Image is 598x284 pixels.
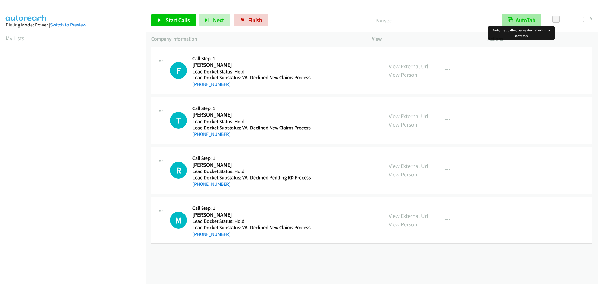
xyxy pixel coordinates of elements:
[192,118,311,125] h5: Lead Docket Status: Hold
[502,14,541,26] button: AutoTab
[389,63,428,70] a: View External Url
[192,211,308,219] h2: [PERSON_NAME]
[234,14,268,26] a: Finish
[389,162,428,170] a: View External Url
[555,17,584,22] div: Delay between calls (in seconds)
[192,125,311,131] h5: Lead Docket Substatus: VA- Declined New Claims Process
[170,212,187,229] div: The call is yet to be attempted
[389,113,428,120] a: View External Url
[590,14,592,22] div: 5
[192,181,230,187] a: [PHONE_NUMBER]
[192,131,230,137] a: [PHONE_NUMBER]
[6,21,140,29] div: Dialing Mode: Power |
[170,62,187,79] div: The call is yet to be attempted
[192,231,230,237] a: [PHONE_NUMBER]
[192,55,311,62] h5: Call Step: 1
[192,111,308,118] h2: [PERSON_NAME]
[151,14,196,26] a: Start Calls
[192,81,230,87] a: [PHONE_NUMBER]
[192,61,308,69] h2: [PERSON_NAME]
[488,26,555,40] div: Automatically open external urls in a new tab
[170,212,187,229] h1: M
[389,121,417,128] a: View Person
[192,168,311,175] h5: Lead Docket Status: Hold
[170,62,187,79] h1: F
[50,22,86,28] a: Switch to Preview
[170,112,187,129] div: The call is yet to be attempted
[192,218,311,224] h5: Lead Docket Status: Hold
[389,221,417,228] a: View Person
[192,75,311,81] h5: Lead Docket Substatus: VA- Declined New Claims Process
[192,161,308,169] h2: [PERSON_NAME]
[192,175,311,181] h5: Lead Docket Substatus: VA- Declined Pending RD Process
[170,112,187,129] h1: T
[248,17,262,24] span: Finish
[151,35,361,43] p: Company Information
[277,16,491,25] p: Paused
[199,14,230,26] button: Next
[192,155,311,161] h5: Call Step: 1
[170,162,187,179] h1: R
[192,224,311,231] h5: Lead Docket Substatus: VA- Declined New Claims Process
[389,212,428,219] a: View External Url
[372,35,477,43] p: View
[192,105,311,112] h5: Call Step: 1
[6,35,24,42] a: My Lists
[170,162,187,179] div: The call is yet to be attempted
[389,171,417,178] a: View Person
[213,17,224,24] span: Next
[389,71,417,78] a: View Person
[192,69,311,75] h5: Lead Docket Status: Hold
[192,205,311,211] h5: Call Step: 1
[166,17,190,24] span: Start Calls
